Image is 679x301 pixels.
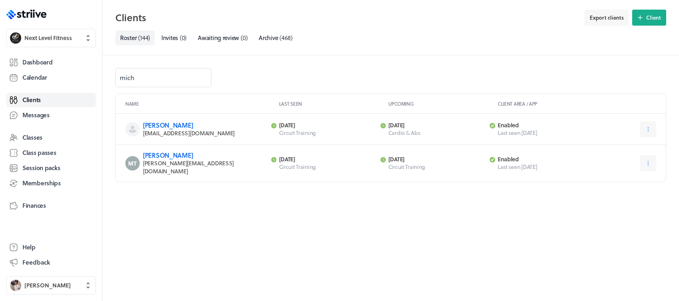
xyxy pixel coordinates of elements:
span: Dashboard [22,58,52,66]
a: [PERSON_NAME] [143,150,193,160]
p: [DATE] [279,156,376,163]
a: Classes [6,130,96,145]
span: Awaiting review [198,33,239,42]
p: Client area / App [498,100,656,107]
p: Circuit Training [388,163,485,171]
a: Archive(468) [254,30,297,45]
span: [PERSON_NAME][EMAIL_ADDRESS][DOMAIN_NAME] [143,159,234,175]
span: Last seen [DATE] [498,129,594,137]
p: [DATE] [388,156,485,163]
span: Messages [22,111,50,119]
button: Export clients [585,10,629,26]
p: [DATE] [388,122,485,129]
a: Help [6,240,96,255]
a: Awaiting review(0) [193,30,252,45]
span: Client [646,14,661,21]
span: Export clients [590,14,624,21]
span: Classes [22,133,42,142]
span: ( 0 ) [241,33,247,42]
a: Invites(0) [157,30,191,45]
span: Archive [259,33,278,42]
span: Session packs [22,164,60,172]
p: [DATE] [279,122,376,129]
button: Client [632,10,666,26]
a: Clients [6,93,96,107]
a: Session packs [6,161,96,175]
span: Calendar [22,73,47,82]
span: Help [22,243,36,251]
a: Finances [6,199,96,213]
input: Name or email [115,68,211,87]
span: Last seen [DATE] [498,163,594,171]
span: Memberships [22,179,61,187]
span: Next Level Fitness [24,34,72,42]
a: Class passes [6,146,96,160]
a: [PERSON_NAME] [143,120,193,130]
span: ( 144 ) [138,33,150,42]
span: Finances [22,201,46,210]
span: Invites [161,33,178,42]
span: enabled [498,121,519,129]
h2: Clients [115,10,580,26]
p: Last seen [279,100,385,107]
iframe: gist-messenger-bubble-iframe [656,278,675,297]
a: Roster(144) [115,30,155,45]
button: Feedback [6,255,96,270]
button: Ben Robinson[PERSON_NAME] [6,276,96,295]
a: Calendar [6,70,96,85]
img: Next Level Fitness [10,32,21,44]
img: Michael Twitchett [125,156,140,171]
span: ( 468 ) [279,33,293,42]
span: ( 0 ) [180,33,187,42]
button: Next Level FitnessNext Level Fitness [6,29,96,47]
nav: Tabs [115,30,666,45]
span: [EMAIL_ADDRESS][DOMAIN_NAME] [143,129,235,137]
img: Ben Robinson [10,280,21,291]
span: Class passes [22,148,56,157]
span: [PERSON_NAME] [24,281,71,289]
span: enabled [498,155,519,163]
span: Clients [22,96,41,104]
p: Cardio & Abs [388,129,485,137]
span: Roster [120,33,137,42]
p: Name [125,100,276,107]
p: Circuit Training [279,129,376,137]
a: Messages [6,108,96,122]
a: Dashboard [6,55,96,70]
a: Memberships [6,176,96,191]
p: Upcoming [388,100,494,107]
p: Circuit Training [279,163,376,171]
span: Feedback [22,258,50,267]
